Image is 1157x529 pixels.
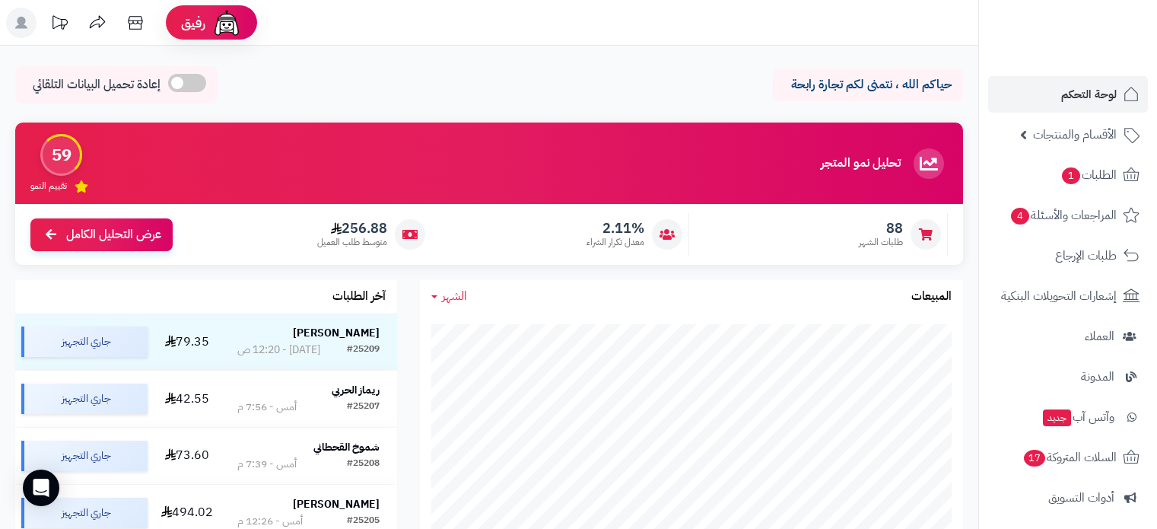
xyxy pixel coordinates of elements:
div: جاري التجهيز [21,441,148,471]
span: 2.11% [586,220,644,237]
span: طلبات الإرجاع [1055,245,1117,266]
span: 17 [1024,450,1045,467]
a: المدونة [988,359,1148,395]
div: أمس - 7:56 م [237,400,297,415]
td: 79.35 [154,314,220,370]
span: وآتس آب [1041,406,1114,428]
a: طلبات الإرجاع [988,237,1148,274]
a: الشهر [431,288,467,305]
span: إعادة تحميل البيانات التلقائي [33,76,161,94]
span: طلبات الشهر [859,236,903,249]
span: عرض التحليل الكامل [66,226,161,244]
a: العملاء [988,318,1148,355]
a: عرض التحليل الكامل [30,218,173,251]
td: 73.60 [154,428,220,484]
img: ai-face.png [211,8,242,38]
div: أمس - 12:26 م [237,514,303,529]
div: جاري التجهيز [21,498,148,528]
div: #25209 [347,343,380,358]
p: حياكم الله ، نتمنى لكم تجارة رابحة [784,76,952,94]
span: العملاء [1085,326,1114,347]
div: #25205 [347,514,380,529]
span: 1 [1062,167,1080,184]
h3: آخر الطلبات [332,290,386,304]
strong: [PERSON_NAME] [293,325,380,341]
div: أمس - 7:39 م [237,457,297,472]
span: 256.88 [317,220,387,237]
a: الطلبات1 [988,157,1148,193]
strong: شموخ القحطاني [313,439,380,455]
div: [DATE] - 12:20 ص [237,343,320,358]
a: أدوات التسويق [988,480,1148,516]
span: المدونة [1081,366,1114,387]
div: جاري التجهيز [21,327,148,357]
a: إشعارات التحويلات البنكية [988,278,1148,314]
span: أدوات التسويق [1048,487,1114,508]
span: 88 [859,220,903,237]
span: الشهر [442,287,467,305]
img: logo-2.png [1054,43,1143,75]
span: السلات المتروكة [1022,447,1117,468]
div: #25208 [347,457,380,472]
span: رفيق [181,14,205,32]
td: 42.55 [154,371,220,427]
span: 4 [1011,208,1029,225]
span: الأقسام والمنتجات [1033,124,1117,145]
a: تحديثات المنصة [40,8,78,42]
div: #25207 [347,400,380,415]
a: وآتس آبجديد [988,399,1148,435]
a: السلات المتروكة17 [988,439,1148,476]
strong: [PERSON_NAME] [293,496,380,512]
span: متوسط طلب العميل [317,236,387,249]
strong: ريماز الحربي [332,382,380,398]
a: لوحة التحكم [988,76,1148,113]
span: إشعارات التحويلات البنكية [1001,285,1117,307]
div: Open Intercom Messenger [23,470,59,506]
span: الطلبات [1060,164,1117,186]
h3: تحليل نمو المتجر [821,157,901,170]
div: جاري التجهيز [21,384,148,414]
a: المراجعات والأسئلة4 [988,197,1148,234]
span: معدل تكرار الشراء [586,236,644,249]
span: لوحة التحكم [1061,84,1117,105]
span: المراجعات والأسئلة [1009,205,1117,226]
span: تقييم النمو [30,180,67,193]
h3: المبيعات [911,290,952,304]
span: جديد [1043,409,1071,426]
